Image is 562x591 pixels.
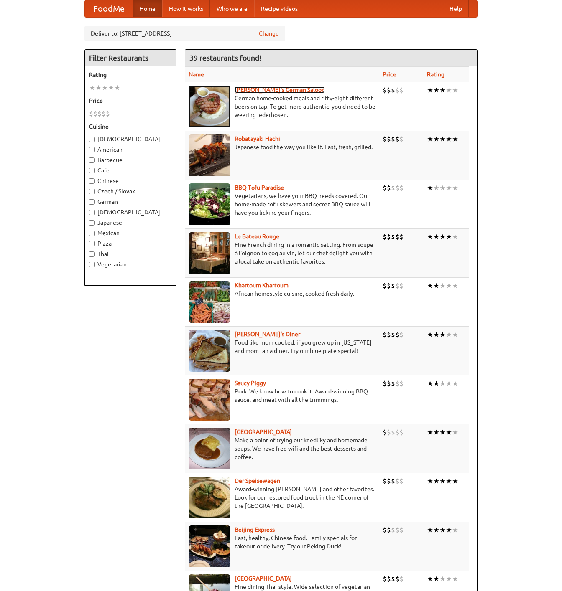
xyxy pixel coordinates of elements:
a: Beijing Express [235,526,275,533]
li: ★ [446,134,452,144]
label: Czech / Slovak [89,187,172,195]
li: $ [383,134,387,144]
li: $ [387,477,391,486]
li: ★ [452,330,458,339]
li: $ [395,574,399,583]
a: Home [133,0,162,17]
li: $ [391,525,395,535]
li: ★ [452,428,458,437]
label: Pizza [89,239,172,248]
li: $ [383,183,387,193]
li: $ [106,109,110,118]
input: Chinese [89,178,95,184]
li: ★ [433,428,439,437]
img: esthers.jpg [189,86,230,127]
input: American [89,147,95,152]
li: ★ [433,574,439,583]
a: Help [443,0,469,17]
li: ★ [439,183,446,193]
li: $ [383,281,387,290]
li: ★ [427,232,433,241]
li: $ [383,477,387,486]
li: ★ [452,183,458,193]
input: [DEMOGRAPHIC_DATA] [89,210,95,215]
a: BBQ Tofu Paradise [235,184,284,191]
li: ★ [439,477,446,486]
li: $ [97,109,102,118]
li: $ [391,86,395,95]
li: $ [387,86,391,95]
li: ★ [433,330,439,339]
li: $ [383,525,387,535]
li: ★ [452,379,458,388]
li: $ [383,86,387,95]
li: ★ [452,281,458,290]
li: $ [89,109,93,118]
a: Robatayaki Hachi [235,135,280,142]
img: robatayaki.jpg [189,134,230,176]
input: Thai [89,251,95,257]
img: tofuparadise.jpg [189,183,230,225]
li: $ [395,477,399,486]
p: Fine French dining in a romantic setting. From soupe à l'oignon to coq au vin, let our chef delig... [189,241,376,266]
label: German [89,198,172,206]
li: $ [399,477,404,486]
li: ★ [433,232,439,241]
p: Vegetarians, we have your BBQ needs covered. Our home-made tofu skewers and secret BBQ sauce will... [189,192,376,217]
li: $ [395,232,399,241]
li: ★ [439,428,446,437]
li: ★ [446,574,452,583]
img: sallys.jpg [189,330,230,372]
label: Chinese [89,177,172,185]
input: Mexican [89,231,95,236]
a: Rating [427,71,444,78]
h4: Filter Restaurants [85,50,176,66]
p: Food like mom cooked, if you grew up in [US_STATE] and mom ran a diner. Try our blue plate special! [189,338,376,355]
a: [PERSON_NAME]'s German Saloon [235,86,325,93]
input: Vegetarian [89,262,95,267]
li: $ [391,574,395,583]
li: ★ [446,477,452,486]
li: ★ [114,83,120,92]
li: $ [383,574,387,583]
a: Recipe videos [254,0,304,17]
label: Barbecue [89,156,172,164]
p: German home-cooked meals and fifty-eight different beers on tap. To get more authentic, you'd nee... [189,94,376,119]
li: $ [387,281,391,290]
li: ★ [427,428,433,437]
a: Der Speisewagen [235,477,280,484]
li: $ [387,525,391,535]
li: $ [395,379,399,388]
li: ★ [433,525,439,535]
li: ★ [95,83,102,92]
p: Fast, healthy, Chinese food. Family specials for takeout or delivery. Try our Peking Duck! [189,534,376,550]
label: [DEMOGRAPHIC_DATA] [89,208,172,216]
a: Change [259,29,279,38]
li: ★ [439,525,446,535]
li: $ [399,232,404,241]
li: ★ [427,379,433,388]
img: beijing.jpg [189,525,230,567]
p: Pork. We know how to cook it. Award-winning BBQ sauce, and meat with all the trimmings. [189,387,376,404]
li: $ [387,232,391,241]
li: ★ [433,183,439,193]
li: ★ [439,379,446,388]
li: $ [387,330,391,339]
li: $ [387,574,391,583]
li: ★ [427,574,433,583]
input: German [89,199,95,205]
li: ★ [452,525,458,535]
b: Saucy Piggy [235,380,266,386]
li: $ [395,134,399,144]
a: Le Bateau Rouge [235,233,279,240]
li: ★ [439,330,446,339]
li: $ [395,281,399,290]
a: [GEOGRAPHIC_DATA] [235,429,292,435]
h5: Price [89,96,172,105]
li: ★ [427,134,433,144]
a: [PERSON_NAME]'s Diner [235,331,300,337]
